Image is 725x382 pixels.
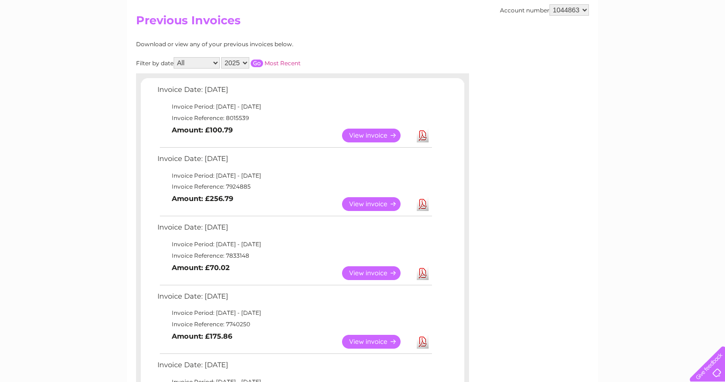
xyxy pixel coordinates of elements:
[172,263,230,272] b: Amount: £70.02
[155,290,433,308] td: Invoice Date: [DATE]
[155,112,433,124] td: Invoice Reference: 8015539
[155,152,433,170] td: Invoice Date: [DATE]
[608,40,637,48] a: Telecoms
[662,40,685,48] a: Contact
[155,181,433,192] td: Invoice Reference: 7924885
[136,14,589,32] h2: Previous Invoices
[25,25,74,54] img: logo.png
[694,40,716,48] a: Log out
[138,5,588,46] div: Clear Business is a trading name of Verastar Limited (registered in [GEOGRAPHIC_DATA] No. 3667643...
[558,40,576,48] a: Water
[155,101,433,112] td: Invoice Period: [DATE] - [DATE]
[155,359,433,376] td: Invoice Date: [DATE]
[172,332,232,341] b: Amount: £175.86
[155,83,433,101] td: Invoice Date: [DATE]
[642,40,656,48] a: Blog
[417,129,429,142] a: Download
[155,239,433,250] td: Invoice Period: [DATE] - [DATE]
[155,307,433,319] td: Invoice Period: [DATE] - [DATE]
[155,319,433,330] td: Invoice Reference: 7740250
[342,335,412,349] a: View
[265,60,301,67] a: Most Recent
[417,197,429,211] a: Download
[342,197,412,211] a: View
[581,40,602,48] a: Energy
[172,126,233,134] b: Amount: £100.79
[342,129,412,142] a: View
[342,266,412,280] a: View
[155,221,433,239] td: Invoice Date: [DATE]
[417,266,429,280] a: Download
[172,194,233,203] b: Amount: £256.79
[500,4,589,16] div: Account number
[136,57,386,69] div: Filter by date
[155,250,433,261] td: Invoice Reference: 7833148
[546,5,611,17] a: 0333 014 3131
[417,335,429,349] a: Download
[136,41,386,48] div: Download or view any of your previous invoices below.
[155,170,433,181] td: Invoice Period: [DATE] - [DATE]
